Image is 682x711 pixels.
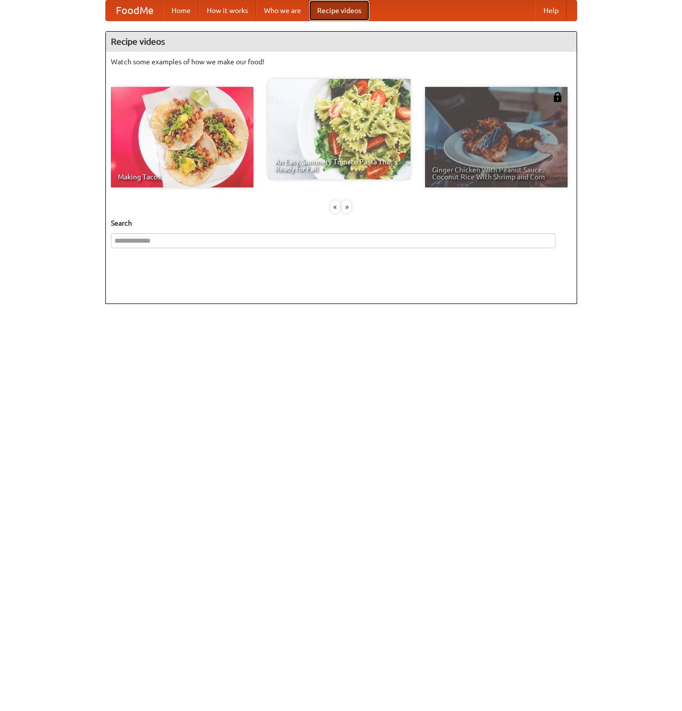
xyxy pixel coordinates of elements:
div: » [342,200,351,213]
a: Help [535,1,567,21]
span: An Easy, Summery Tomato Pasta That's Ready for Fall [275,158,403,172]
a: Making Tacos [111,87,253,187]
a: Who we are [256,1,309,21]
img: 483408.png [553,92,563,102]
a: An Easy, Summery Tomato Pasta That's Ready for Fall [268,79,411,179]
div: « [331,200,340,213]
h5: Search [111,218,572,228]
a: Recipe videos [309,1,369,21]
a: FoodMe [106,1,164,21]
p: Watch some examples of how we make our food! [111,57,572,67]
span: Making Tacos [118,173,246,180]
h4: Recipe videos [106,32,577,52]
a: How it works [199,1,256,21]
a: Home [164,1,199,21]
